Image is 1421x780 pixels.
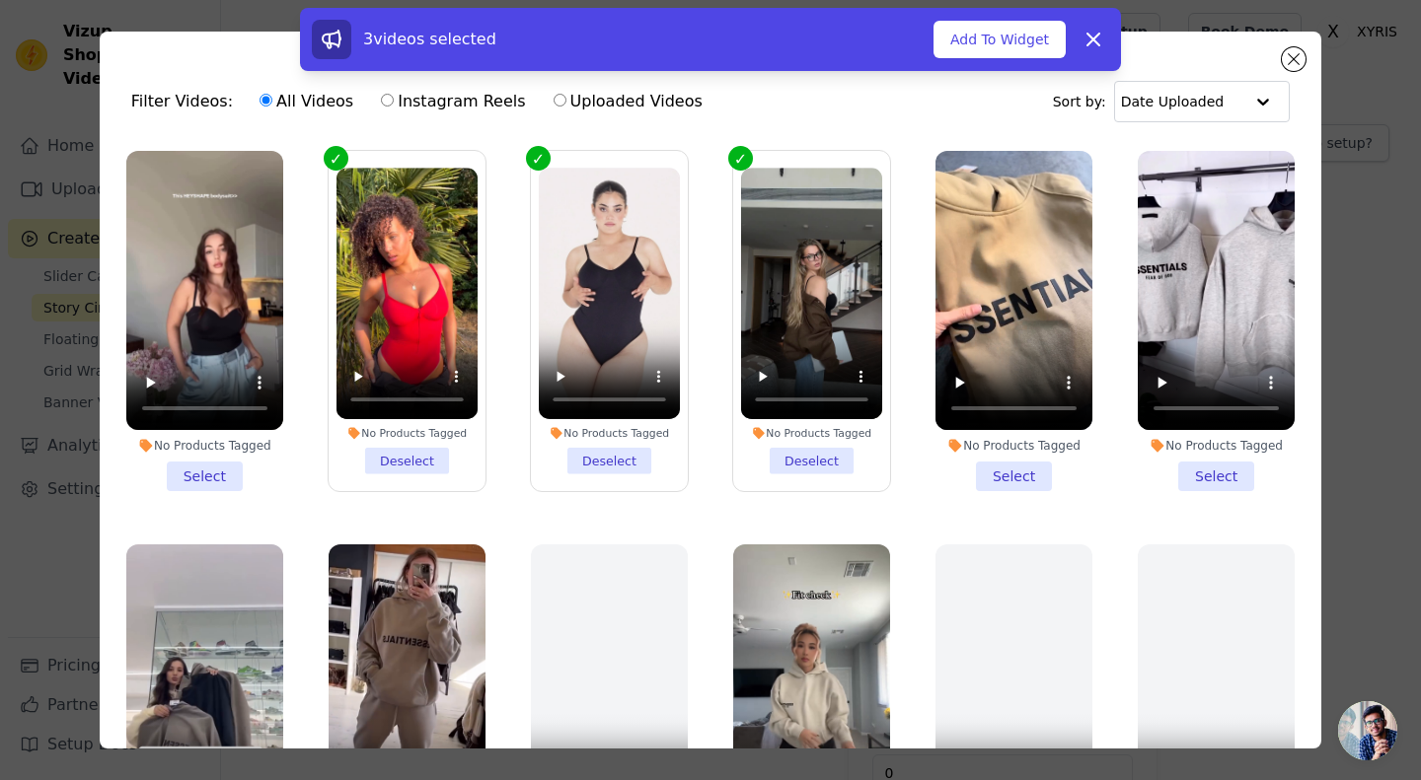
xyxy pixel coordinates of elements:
div: No Products Tagged [539,426,680,440]
div: No Products Tagged [1138,438,1295,454]
div: Sort by: [1053,81,1291,122]
span: 3 videos selected [363,30,496,48]
div: No Products Tagged [337,426,478,440]
div: Open chat [1338,701,1397,760]
div: No Products Tagged [126,438,283,454]
label: Instagram Reels [380,89,526,114]
label: Uploaded Videos [553,89,704,114]
div: No Products Tagged [935,438,1092,454]
label: All Videos [259,89,354,114]
button: Add To Widget [934,21,1066,58]
div: No Products Tagged [741,426,882,440]
div: Filter Videos: [131,79,713,124]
